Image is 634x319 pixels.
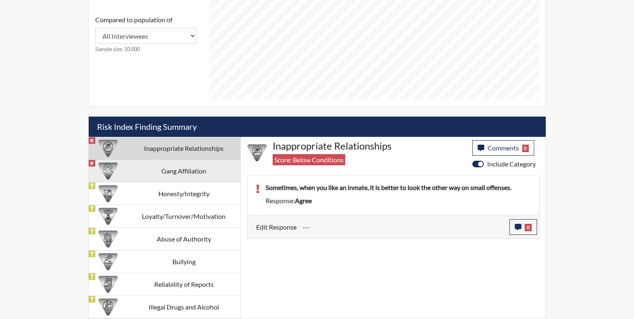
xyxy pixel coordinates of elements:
[273,140,466,152] h4: Inappropriate Relationships
[259,196,537,206] div: Response:
[525,224,532,231] span: 0
[127,159,240,182] td: Gang Affiliation
[509,219,537,235] button: 0
[127,205,240,228] td: Loyalty/Turnover/Motivation
[127,228,240,250] td: Abuse of Authority
[297,219,509,235] div: Update the test taker's response, the change might impact the score
[256,219,297,235] label: Edit Response
[99,252,118,271] img: CATEGORY%20ICON-04.6d01e8fa.png
[273,154,345,165] span: Score: Below Conditions
[295,197,312,204] span: agree
[127,250,240,273] td: Bullying
[99,184,118,203] img: CATEGORY%20ICON-11.a5f294f4.png
[95,45,196,53] small: Sample size: 10,000
[522,145,529,152] span: 0
[99,162,118,181] img: CATEGORY%20ICON-02.2c5dd649.png
[472,140,535,156] button: Comments0
[247,143,266,162] img: CATEGORY%20ICON-14.139f8ef7.png
[99,230,118,249] img: CATEGORY%20ICON-01.94e51fac.png
[127,296,240,318] td: Illegal Drugs and Alcohol
[95,15,172,25] label: Compared to population of
[266,183,531,192] p: Sometimes, when you like an inmate, it is better to look the other way on small offenses.
[99,207,118,226] img: CATEGORY%20ICON-17.40ef8247.png
[127,273,240,296] td: Reliability of Reports
[127,137,240,159] td: Inappropriate Relationships
[487,159,536,169] label: Include Category
[89,117,546,137] h5: Risk Index Finding Summary
[95,15,196,53] div: Consistency Score comparison among population
[99,275,118,294] img: CATEGORY%20ICON-20.4a32fe39.png
[488,144,519,152] span: Comments
[127,182,240,205] td: Honesty/Integrity
[99,298,118,317] img: CATEGORY%20ICON-12.0f6f1024.png
[99,139,118,158] img: CATEGORY%20ICON-14.139f8ef7.png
